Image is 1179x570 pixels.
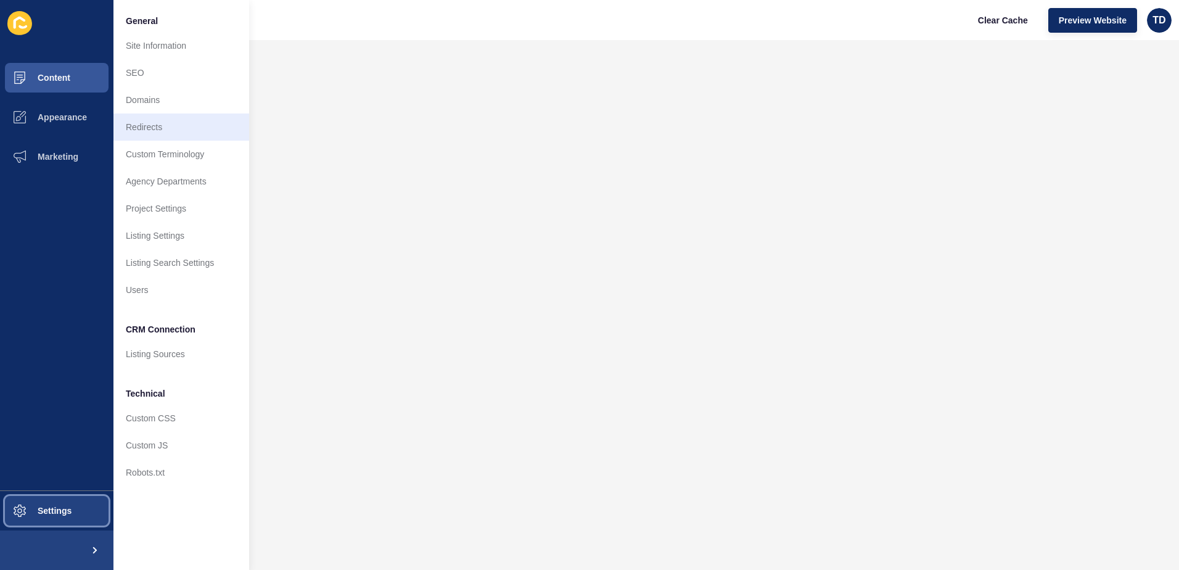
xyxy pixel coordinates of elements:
button: Clear Cache [967,8,1038,33]
span: Preview Website [1059,14,1127,27]
span: Technical [126,387,165,400]
a: Domains [113,86,249,114]
a: Listing Search Settings [113,249,249,276]
a: Listing Settings [113,222,249,249]
span: Clear Cache [978,14,1028,27]
a: Robots.txt [113,459,249,486]
button: Preview Website [1048,8,1137,33]
a: Users [113,276,249,304]
a: Site Information [113,32,249,59]
span: TD [1152,14,1165,27]
a: Agency Departments [113,168,249,195]
a: Project Settings [113,195,249,222]
a: Listing Sources [113,341,249,368]
span: CRM Connection [126,323,195,336]
span: General [126,15,158,27]
a: SEO [113,59,249,86]
a: Redirects [113,114,249,141]
a: Custom CSS [113,405,249,432]
a: Custom JS [113,432,249,459]
a: Custom Terminology [113,141,249,168]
